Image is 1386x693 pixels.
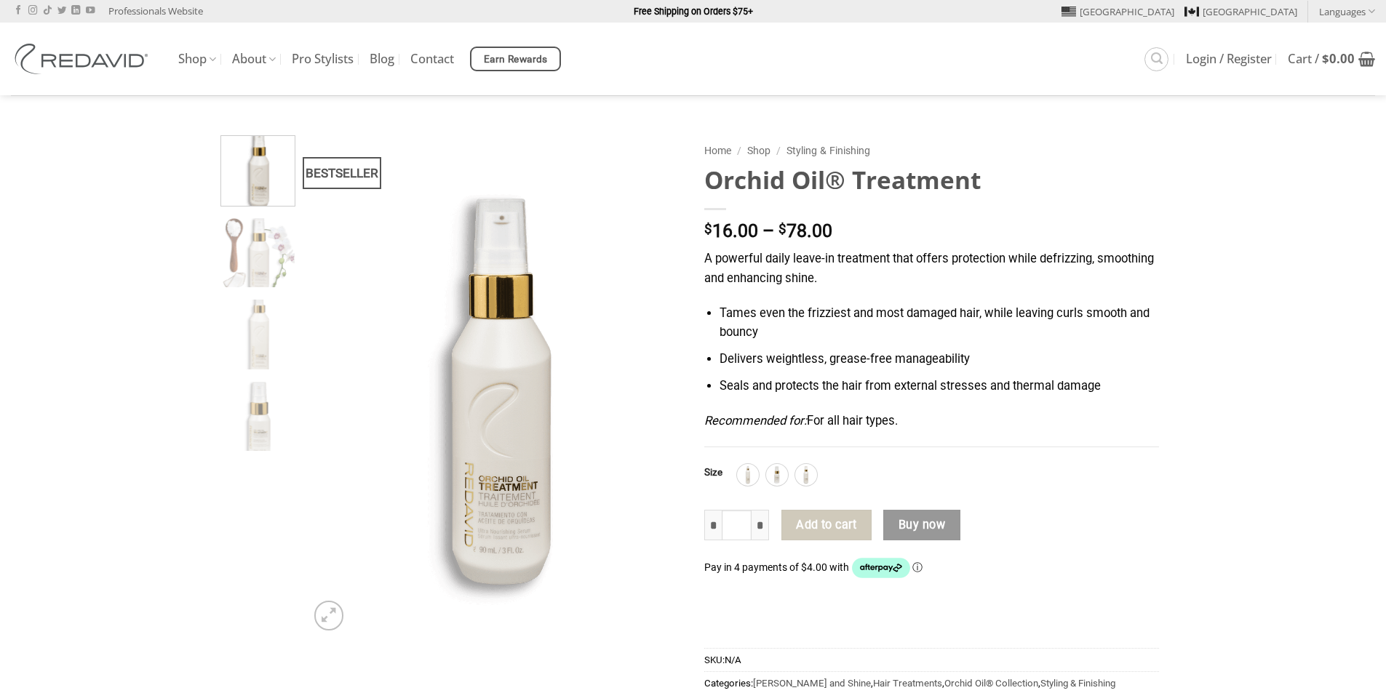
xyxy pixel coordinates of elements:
p: For all hair types. [704,412,1159,431]
input: Product quantity [722,510,752,540]
a: Follow on TikTok [43,6,52,16]
a: Home [704,145,731,156]
img: 30ml [768,465,786,484]
a: Follow on LinkedIn [71,6,80,16]
img: REDAVID Orchid Oil Treatment 90ml [221,132,295,206]
span: / [776,145,781,156]
a: Zoom [314,601,343,630]
span: $ [1322,50,1329,67]
img: 250ml [738,465,757,484]
a: Follow on Facebook [14,6,23,16]
a: Styling & Finishing [1040,678,1115,689]
a: [GEOGRAPHIC_DATA] [1062,1,1174,23]
a: Contact [410,46,454,72]
span: N/A [725,654,741,665]
img: REDAVID Orchid Oil Treatment 30ml [221,382,295,455]
a: Login / Register [1186,46,1272,72]
a: Styling & Finishing [786,145,870,156]
em: Recommended for: [704,414,807,428]
li: Tames even the frizziest and most damaged hair, while leaving curls smooth and bouncy [720,304,1158,343]
span: $ [704,223,712,236]
a: Earn Rewards [470,47,561,71]
a: Pro Stylists [292,46,354,72]
h1: Orchid Oil® Treatment [704,164,1159,196]
a: Information - Opens a dialog [912,561,923,573]
span: Login / Register [1186,53,1272,65]
span: Pay in 4 payments of $4.00 with [704,561,851,573]
img: REDAVID Orchid Oil Treatment 250ml [221,300,295,373]
a: Hair Treatments [873,678,942,689]
a: Languages [1319,1,1375,22]
img: REDAVID Salon Products | United States [11,44,156,74]
a: Shop [178,45,216,73]
bdi: 0.00 [1322,50,1355,67]
a: Follow on Twitter [57,6,66,16]
input: Increase quantity of Orchid Oil® Treatment [752,510,769,540]
a: Follow on YouTube [86,6,95,16]
div: 30ml [766,464,788,486]
a: Search [1144,47,1168,71]
input: Reduce quantity of Orchid Oil® Treatment [704,510,722,540]
li: Seals and protects the hair from external stresses and thermal damage [720,377,1158,396]
a: [GEOGRAPHIC_DATA] [1184,1,1297,23]
a: Orchid Oil® Collection [944,678,1038,689]
button: Buy now [883,510,960,540]
a: About [232,45,276,73]
img: 90ml [797,465,816,484]
nav: Breadcrumb [704,143,1159,159]
span: SKU: [704,648,1159,671]
span: Cart / [1288,53,1355,65]
div: 90ml [795,464,817,486]
strong: Free Shipping on Orders $75+ [634,6,753,17]
a: View cart [1288,43,1375,75]
span: / [737,145,741,156]
a: [PERSON_NAME] and Shine [753,678,871,689]
li: Delivers weightless, grease-free manageability [720,350,1158,369]
bdi: 16.00 [704,220,758,241]
a: Follow on Instagram [28,6,37,16]
label: Size [704,468,722,478]
a: Blog [370,46,394,72]
span: Earn Rewards [484,52,548,68]
a: Shop [747,145,770,156]
span: – [762,220,774,241]
bdi: 78.00 [778,220,832,241]
p: A powerful daily leave-in treatment that offers protection while defrizzing, smoothing and enhanc... [704,249,1159,288]
img: REDAVID Orchid Oil Treatment 90ml [221,218,295,292]
span: $ [778,223,786,236]
img: REDAVID Orchid Oil Treatment 90ml [306,135,682,638]
div: 250ml [737,464,759,486]
button: Add to cart [781,510,872,540]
